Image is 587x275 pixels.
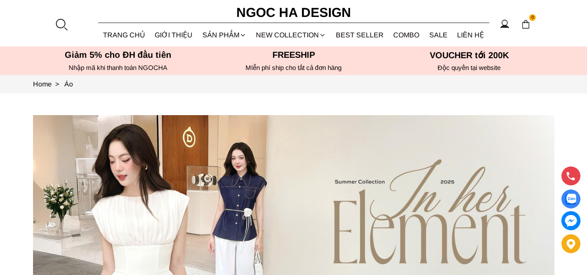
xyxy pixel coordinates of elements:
[251,23,331,46] a: NEW COLLECTION
[209,64,379,72] h6: MIễn phí ship cho tất cả đơn hàng
[69,64,167,71] font: Nhập mã khi thanh toán NGOCHA
[561,189,580,209] a: Display image
[52,80,63,88] span: >
[424,23,453,46] a: SALE
[565,194,576,205] img: Display image
[229,2,359,23] a: Ngoc Ha Design
[98,23,150,46] a: TRANG CHỦ
[529,14,536,21] span: 0
[384,64,554,72] h6: Độc quyền tại website
[64,80,73,88] a: Link to Áo
[521,20,531,29] img: img-CART-ICON-ksit0nf1
[272,50,315,60] font: Freeship
[65,50,171,60] font: Giảm 5% cho ĐH đầu tiên
[198,23,252,46] div: SẢN PHẨM
[150,23,198,46] a: GIỚI THIỆU
[331,23,389,46] a: BEST SELLER
[384,50,554,60] h5: VOUCHER tới 200K
[388,23,424,46] a: Combo
[33,80,64,88] a: Link to Home
[561,211,580,230] a: messenger
[452,23,489,46] a: LIÊN HỆ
